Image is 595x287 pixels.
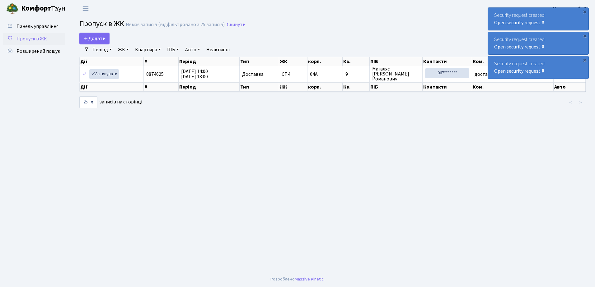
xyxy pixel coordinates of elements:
[423,82,472,92] th: Контакти
[227,22,246,28] a: Скинути
[270,276,325,283] div: Розроблено .
[165,44,181,55] a: ПІБ
[89,69,119,79] a: Активувати
[343,57,370,66] th: Кв.
[204,44,232,55] a: Неактивні
[370,82,423,92] th: ПІБ
[279,57,307,66] th: ЖК
[240,82,279,92] th: Тип
[115,44,131,55] a: ЖК
[554,82,586,92] th: Авто
[3,45,65,57] a: Розширений пошук
[179,82,240,92] th: Період
[553,5,588,12] a: Консьєрж б. 4.
[488,32,588,54] div: Security request created
[6,2,19,15] img: logo.png
[3,33,65,45] a: Пропуск в ЖК
[16,35,47,42] span: Пропуск в ЖК
[307,57,343,66] th: корп.
[242,72,264,77] span: Доставка
[80,82,144,92] th: Дії
[144,82,179,92] th: #
[475,71,525,78] span: доставка води Еталон
[423,57,472,66] th: Контакти
[310,71,318,78] span: 04А
[133,44,163,55] a: Квартира
[582,8,588,15] div: ×
[370,57,423,66] th: ПІБ
[183,44,203,55] a: Авто
[90,44,114,55] a: Період
[307,82,343,92] th: корп.
[181,68,208,80] span: [DATE] 14:00 [DATE] 18:00
[16,48,60,55] span: Розширений пошук
[83,35,105,42] span: Додати
[79,96,142,108] label: записів на сторінці
[79,33,110,44] a: Додати
[79,18,124,29] span: Пропуск в ЖК
[582,33,588,39] div: ×
[21,3,51,13] b: Комфорт
[79,96,97,108] select: записів на сторінці
[494,43,544,50] a: Open security request #
[3,20,65,33] a: Панель управління
[240,57,279,66] th: Тип
[279,82,307,92] th: ЖК
[472,82,554,92] th: Ком.
[343,82,370,92] th: Кв.
[372,66,420,81] span: Магаляс [PERSON_NAME] Романович
[80,57,144,66] th: Дії
[488,8,588,30] div: Security request created
[472,57,554,66] th: Ком.
[494,19,544,26] a: Open security request #
[126,22,226,28] div: Немає записів (відфільтровано з 25 записів).
[179,57,240,66] th: Період
[16,23,59,30] span: Панель управління
[345,72,367,77] span: 9
[282,72,305,77] span: СП4
[582,57,588,63] div: ×
[144,57,179,66] th: #
[494,68,544,75] a: Open security request #
[488,56,588,79] div: Security request created
[21,3,65,14] span: Таун
[78,3,93,14] button: Переключити навігацію
[295,276,324,282] a: Massive Kinetic
[146,71,164,78] span: 8874625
